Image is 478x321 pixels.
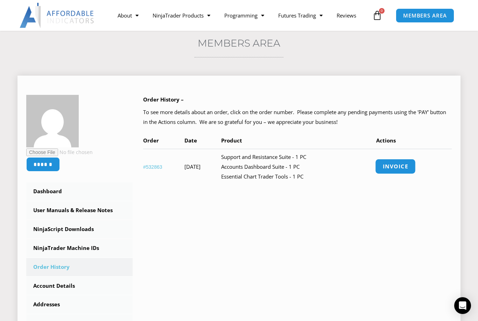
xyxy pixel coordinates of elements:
[26,220,133,238] a: NinjaScript Downloads
[20,3,95,28] img: LogoAI | Affordable Indicators – NinjaTrader
[26,239,133,257] a: NinjaTrader Machine IDs
[221,137,242,144] span: Product
[26,95,79,147] img: bb19b63ba172ce87c3d2b2a44a5981bf135b679718a6c5ac1f4d4d13fa2a5a77
[217,7,271,23] a: Programming
[221,149,377,185] td: Support and Resistance Suite - 1 PC Accounts Dashboard Suite - 1 PC Essential Chart Trader Tools ...
[403,13,447,18] span: MEMBERS AREA
[198,37,280,49] a: Members Area
[111,7,146,23] a: About
[376,137,396,144] span: Actions
[362,5,393,26] a: 0
[379,8,385,14] span: 0
[143,137,159,144] span: Order
[184,137,197,144] span: Date
[26,258,133,276] a: Order History
[271,7,330,23] a: Futures Trading
[454,297,471,314] div: Open Intercom Messenger
[375,159,416,174] a: Invoice order number 532863
[26,277,133,295] a: Account Details
[143,164,162,170] a: View order number 532863
[111,7,371,23] nav: Menu
[396,8,454,23] a: MEMBERS AREA
[184,163,201,170] time: [DATE]
[26,182,133,201] a: Dashboard
[143,96,184,103] b: Order History –
[143,107,452,127] p: To see more details about an order, click on the order number. Please complete any pending paymen...
[146,7,217,23] a: NinjaTrader Products
[26,295,133,314] a: Addresses
[26,201,133,219] a: User Manuals & Release Notes
[330,7,363,23] a: Reviews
